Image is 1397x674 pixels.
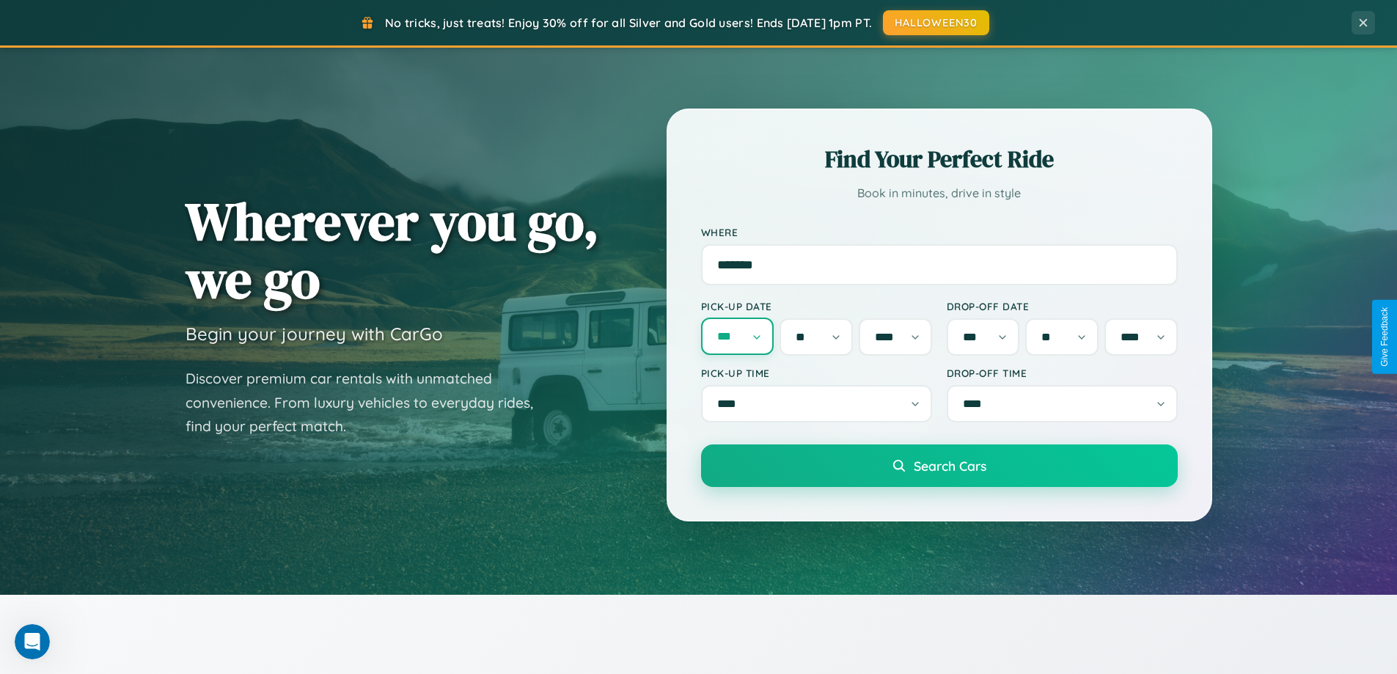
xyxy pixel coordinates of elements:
iframe: Intercom live chat [15,624,50,659]
span: No tricks, just treats! Enjoy 30% off for all Silver and Gold users! Ends [DATE] 1pm PT. [385,15,872,30]
p: Book in minutes, drive in style [701,183,1178,204]
h2: Find Your Perfect Ride [701,143,1178,175]
button: HALLOWEEN30 [883,10,989,35]
p: Discover premium car rentals with unmatched convenience. From luxury vehicles to everyday rides, ... [186,367,552,439]
h1: Wherever you go, we go [186,192,599,308]
span: Search Cars [914,458,986,474]
div: Give Feedback [1379,307,1390,367]
label: Drop-off Date [947,300,1178,312]
label: Pick-up Time [701,367,932,379]
h3: Begin your journey with CarGo [186,323,443,345]
button: Search Cars [701,444,1178,487]
label: Drop-off Time [947,367,1178,379]
label: Where [701,226,1178,238]
label: Pick-up Date [701,300,932,312]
